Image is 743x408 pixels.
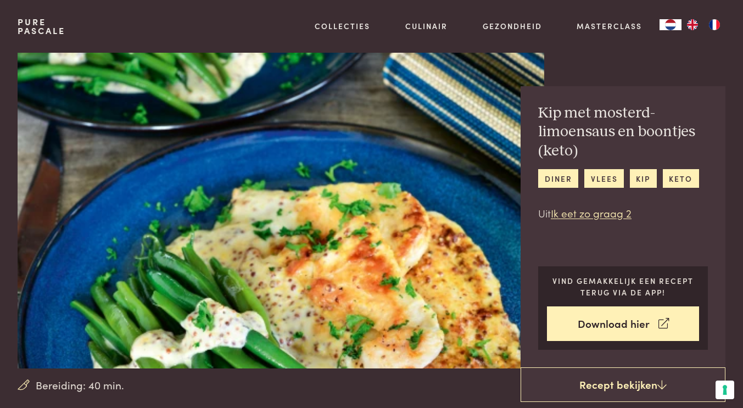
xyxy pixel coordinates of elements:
[36,377,124,393] span: Bereiding: 40 min.
[18,53,544,368] img: Kip met mosterd-limoensaus en boontjes (keto)
[584,169,624,187] a: vlees
[660,19,681,30] a: NL
[538,169,578,187] a: diner
[716,381,734,399] button: Uw voorkeuren voor toestemming voor trackingtechnologieën
[551,205,632,220] a: Ik eet zo graag 2
[630,169,657,187] a: kip
[538,205,708,221] p: Uit
[681,19,725,30] ul: Language list
[703,19,725,30] a: FR
[660,19,725,30] aside: Language selected: Nederlands
[660,19,681,30] div: Language
[547,275,699,298] p: Vind gemakkelijk een recept terug via de app!
[18,18,65,35] a: PurePascale
[483,20,542,32] a: Gezondheid
[547,306,699,341] a: Download hier
[521,367,725,403] a: Recept bekijken
[577,20,642,32] a: Masterclass
[681,19,703,30] a: EN
[315,20,370,32] a: Collecties
[405,20,448,32] a: Culinair
[538,104,708,161] h2: Kip met mosterd-limoensaus en boontjes (keto)
[663,169,699,187] a: keto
